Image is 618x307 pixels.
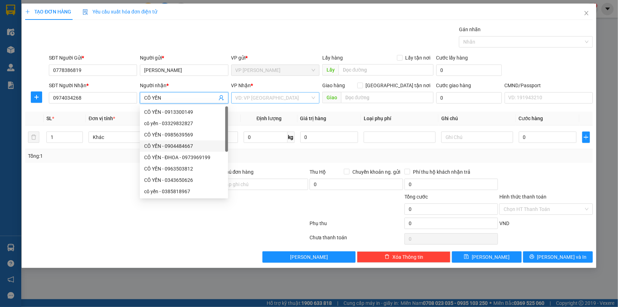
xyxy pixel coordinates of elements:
span: Định lượng [256,116,282,121]
div: SĐT Người Nhận [49,82,137,89]
span: Lấy tận nơi [403,54,433,62]
button: delete [28,132,39,143]
button: printer[PERSON_NAME] và In [523,251,593,263]
span: Giao [322,92,341,103]
div: cô yến - 0385818967 [140,186,228,197]
button: [PERSON_NAME] [262,251,356,263]
div: CÔ YẾN - 0985639569 [140,129,228,140]
input: Dọc đường [341,92,433,103]
label: Gán nhãn [459,27,481,32]
span: [PERSON_NAME] [472,253,510,261]
img: icon [83,9,88,15]
label: Cước lấy hàng [436,55,468,61]
span: Chuyển khoản ng. gửi [350,168,403,176]
div: Người nhận [140,82,228,89]
span: delete [385,254,390,260]
span: close [584,10,589,16]
div: cô yến - 0385818967 [144,188,224,195]
div: CÔ YẾN - 0963503812 [144,165,224,173]
div: CÔ YẾN - 0985639569 [144,131,224,139]
div: SĐT Người Gửi [49,54,137,62]
input: Cước lấy hàng [436,65,502,76]
div: CMND/Passport [505,82,593,89]
span: Thu Hộ [310,169,326,175]
div: CÔ YẾN - 0343650626 [144,176,224,184]
span: save [464,254,469,260]
span: Xóa Thông tin [392,253,423,261]
div: Người gửi [140,54,228,62]
button: plus [31,91,42,103]
span: Giao hàng [322,83,345,88]
div: CÔ YẾN - 0913300149 [144,108,224,116]
b: GỬI : VP [PERSON_NAME] [9,48,124,60]
label: Ghi chú đơn hàng [215,169,254,175]
span: Giá trị hàng [300,116,327,121]
span: Phí thu hộ khách nhận trả [410,168,473,176]
div: CÔ YẾN - 0913300149 [140,106,228,118]
label: Cước giao hàng [436,83,471,88]
span: Lấy hàng [322,55,343,61]
div: cô yến - 03329832827 [144,119,224,127]
span: Lấy [322,64,339,76]
div: Tổng: 1 [28,152,239,160]
span: user-add [219,95,224,101]
div: CÔ YẾN - 0904484667 [140,140,228,152]
button: Close [577,4,596,23]
span: printer [529,254,534,260]
span: Đơn vị tính [89,116,115,121]
span: SL [46,116,52,121]
span: [PERSON_NAME] và In [537,253,587,261]
input: 0 [300,132,358,143]
button: save[PERSON_NAME] [452,251,522,263]
div: Chưa thanh toán [309,234,404,246]
div: VP gửi [231,54,319,62]
label: Hình thức thanh toán [499,194,546,200]
div: CÔ YẾN - 0963503812 [140,163,228,174]
div: CÔ YẾN - 0343650626 [140,174,228,186]
span: plus [583,134,590,140]
div: CÔ YẾN - 0904484667 [144,142,224,150]
span: kg [288,132,295,143]
th: Ghi chú [438,112,516,125]
span: [PERSON_NAME] [290,253,328,261]
div: CÔ YẾN - ĐHOA - 0973969199 [140,152,228,163]
span: plus [31,94,42,100]
div: cô yến - 03329832827 [140,118,228,129]
li: 271 - [PERSON_NAME] - [GEOGRAPHIC_DATA] - [GEOGRAPHIC_DATA] [66,17,296,26]
input: Ghi chú đơn hàng [215,179,308,190]
span: [GEOGRAPHIC_DATA] tận nơi [363,82,433,89]
span: Yêu cầu xuất hóa đơn điện tử [83,9,157,15]
span: plus [25,9,30,14]
span: Cước hàng [519,116,543,121]
button: plus [582,132,590,143]
input: Cước giao hàng [436,92,502,104]
img: logo.jpg [9,9,62,44]
button: deleteXóa Thông tin [357,251,450,263]
input: Ghi Chú [441,132,513,143]
span: TẠO ĐƠN HÀNG [25,9,71,15]
span: VP Cổ Linh [236,65,315,76]
span: VP Nhận [231,83,251,88]
span: Tổng cước [404,194,428,200]
span: VND [499,221,509,226]
div: CÔ YẾN - ĐHOA - 0973969199 [144,153,224,161]
div: Phụ thu [309,219,404,232]
input: Dọc đường [339,64,433,76]
span: Khác [93,132,156,143]
th: Loại phụ phí [361,112,438,125]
